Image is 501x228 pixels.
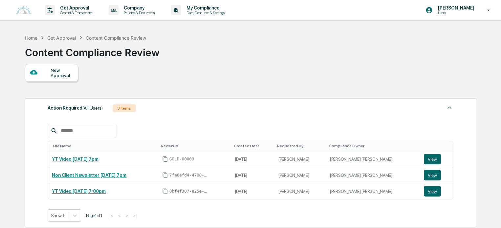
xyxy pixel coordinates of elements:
div: Toggle SortBy [329,144,417,148]
p: [PERSON_NAME] [433,5,478,10]
div: Toggle SortBy [161,144,229,148]
a: YT Video [DATE] 7pm [52,156,98,162]
div: Toggle SortBy [234,144,272,148]
div: Home [25,35,37,41]
div: Content Compliance Review [25,41,160,58]
a: Non Client Newsletter [DATE] 7pm [52,173,126,178]
button: < [116,213,123,218]
p: Policies & Documents [119,10,158,15]
td: [PERSON_NAME] [PERSON_NAME] [326,183,420,199]
img: caret [446,104,453,112]
span: Copy Id [162,172,168,178]
span: Copy Id [162,156,168,162]
span: Copy Id [162,188,168,194]
button: >| [131,213,139,218]
span: GOLD-00009 [169,156,194,162]
div: Get Approval [47,35,76,41]
td: [DATE] [231,151,274,167]
button: |< [107,213,115,218]
p: Data, Deadlines & Settings [181,10,228,15]
div: Content Compliance Review [86,35,146,41]
td: [PERSON_NAME] [PERSON_NAME] [326,151,420,167]
td: [PERSON_NAME] [PERSON_NAME] [326,167,420,183]
p: Users [433,10,478,15]
button: > [123,213,130,218]
a: View [424,154,449,164]
button: View [424,186,441,197]
img: logo [16,6,32,15]
span: Page 1 of 1 [86,213,102,218]
a: View [424,170,449,180]
p: Get Approval [55,5,96,10]
p: Content & Transactions [55,10,96,15]
div: New Approval [51,68,73,78]
a: YT Video [DATE] 7:00pm [52,189,106,194]
td: [PERSON_NAME] [274,167,326,183]
td: [PERSON_NAME] [274,151,326,167]
span: (All Users) [82,105,103,111]
p: Company [119,5,158,10]
div: Toggle SortBy [277,144,323,148]
div: Toggle SortBy [425,144,451,148]
a: View [424,186,449,197]
p: My Compliance [181,5,228,10]
button: View [424,154,441,164]
div: Toggle SortBy [53,144,155,148]
td: [DATE] [231,167,274,183]
div: 3 Items [113,104,136,112]
button: View [424,170,441,180]
span: 7fa6efd4-4708-40e1-908e-0c443afb3dc4 [169,173,209,178]
div: Action Required [48,104,103,112]
span: 0bf4f387-e25e-429d-8c29-a2c0512bb23c [169,189,209,194]
td: [DATE] [231,183,274,199]
td: [PERSON_NAME] [274,183,326,199]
